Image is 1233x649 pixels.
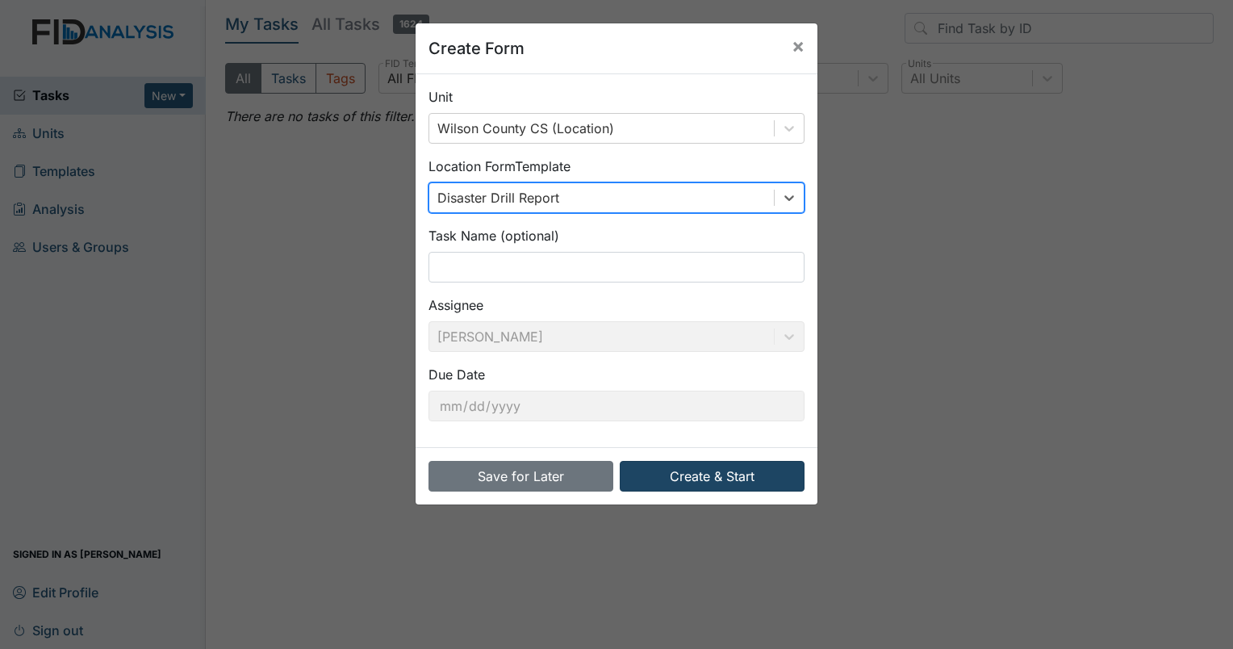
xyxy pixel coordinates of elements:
div: Wilson County CS (Location) [437,119,614,138]
label: Location Form Template [428,157,571,176]
span: × [792,34,805,57]
label: Assignee [428,295,483,315]
button: Close [779,23,817,69]
button: Save for Later [428,461,613,492]
h5: Create Form [428,36,525,61]
label: Unit [428,87,453,107]
div: Disaster Drill Report [437,188,559,207]
button: Create & Start [620,461,805,492]
label: Due Date [428,365,485,384]
label: Task Name (optional) [428,226,559,245]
